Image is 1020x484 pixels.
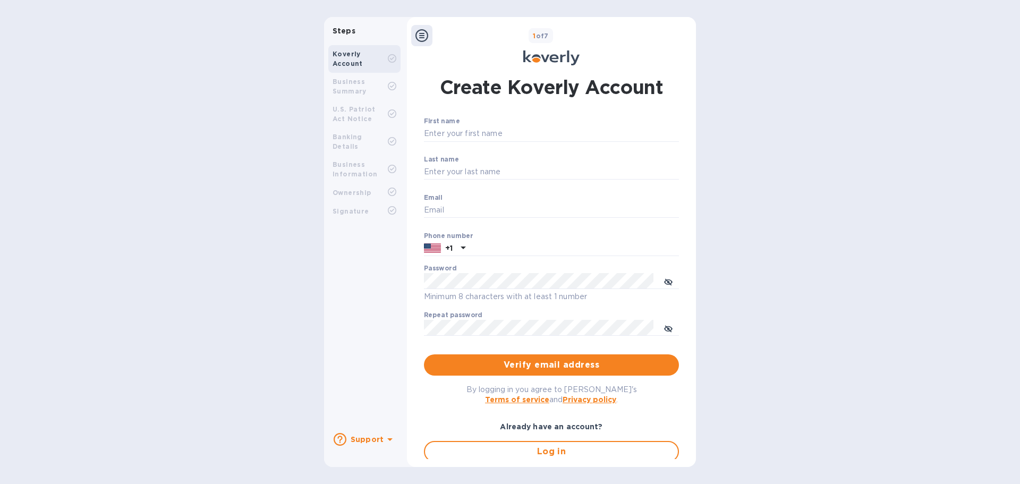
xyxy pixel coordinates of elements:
[351,435,384,444] b: Support
[466,385,637,404] span: By logging in you agree to [PERSON_NAME]'s and .
[424,156,459,163] label: Last name
[563,395,616,404] a: Privacy policy
[485,395,549,404] a: Terms of service
[432,359,670,371] span: Verify email address
[424,291,679,303] p: Minimum 8 characters with at least 1 number
[658,317,679,338] button: toggle password visibility
[333,27,355,35] b: Steps
[424,354,679,376] button: Verify email address
[424,233,473,239] label: Phone number
[424,441,679,462] button: Log in
[658,270,679,292] button: toggle password visibility
[333,105,376,123] b: U.S. Patriot Act Notice
[440,74,664,100] h1: Create Koverly Account
[333,189,371,197] b: Ownership
[333,133,362,150] b: Banking Details
[424,202,679,218] input: Email
[424,126,679,142] input: Enter your first name
[333,160,377,178] b: Business Information
[333,78,367,95] b: Business Summary
[424,194,443,201] label: Email
[445,243,453,253] p: +1
[433,445,669,458] span: Log in
[424,164,679,180] input: Enter your last name
[333,50,363,67] b: Koverly Account
[424,266,456,272] label: Password
[424,118,460,125] label: First name
[333,207,369,215] b: Signature
[424,312,482,319] label: Repeat password
[533,32,549,40] b: of 7
[424,242,441,254] img: US
[500,422,602,431] b: Already have an account?
[533,32,535,40] span: 1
